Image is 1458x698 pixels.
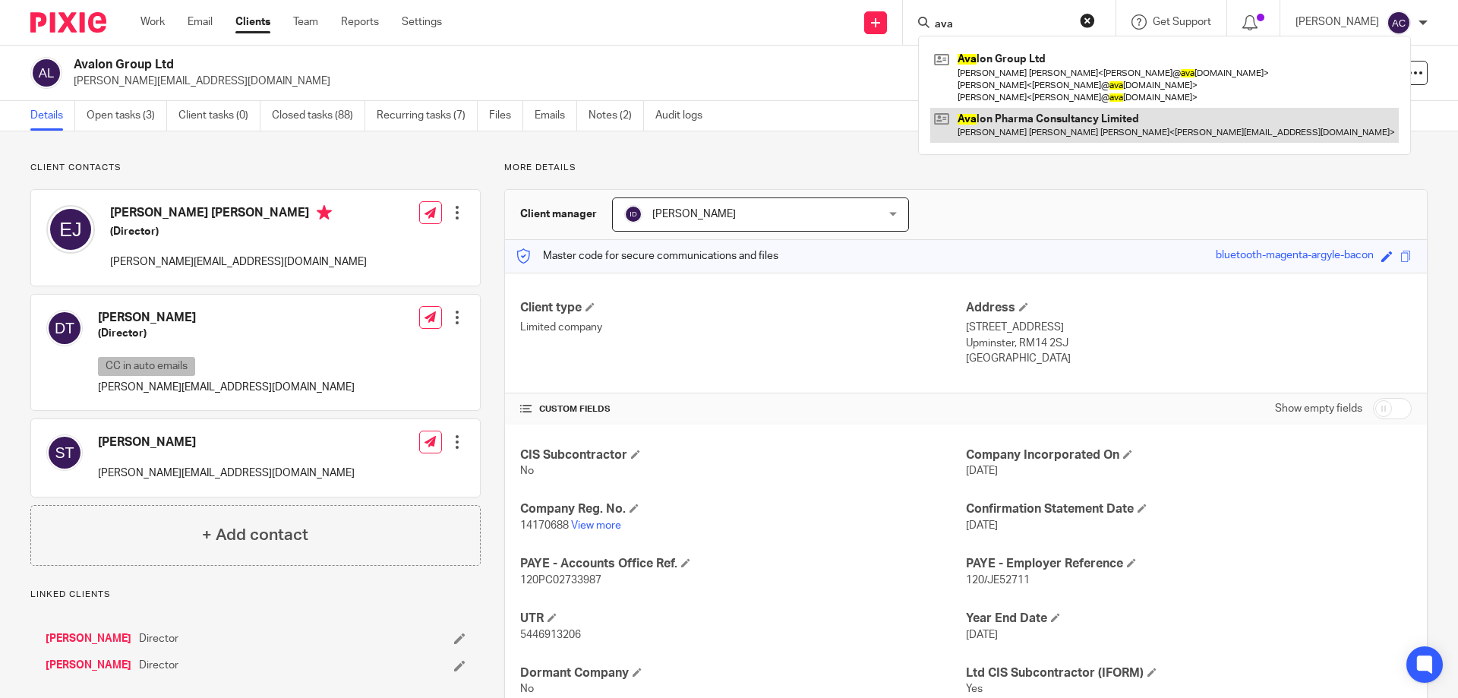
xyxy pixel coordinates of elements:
p: [GEOGRAPHIC_DATA] [966,351,1412,366]
span: 120/JE52711 [966,575,1030,586]
h4: [PERSON_NAME] [PERSON_NAME] [110,205,367,224]
img: svg%3E [46,434,83,471]
p: Upminster, RM14 2SJ [966,336,1412,351]
p: Limited company [520,320,966,335]
span: Director [139,658,178,673]
p: [PERSON_NAME][EMAIL_ADDRESS][DOMAIN_NAME] [98,380,355,395]
p: CC in auto emails [98,357,195,376]
span: Yes [966,684,983,694]
img: Pixie [30,12,106,33]
label: Show empty fields [1275,401,1362,416]
p: [PERSON_NAME][EMAIL_ADDRESS][DOMAIN_NAME] [98,466,355,481]
span: 14170688 [520,520,569,531]
img: svg%3E [46,310,83,346]
input: Search [933,18,1070,32]
h4: PAYE - Accounts Office Ref. [520,556,966,572]
span: No [520,684,534,694]
a: Open tasks (3) [87,101,167,131]
h4: + Add contact [202,523,308,547]
img: svg%3E [1387,11,1411,35]
div: bluetooth-magenta-argyle-bacon [1216,248,1374,265]
h5: (Director) [110,224,367,239]
p: [PERSON_NAME][EMAIL_ADDRESS][DOMAIN_NAME] [74,74,1221,89]
p: Client contacts [30,162,481,174]
h3: Client manager [520,207,597,222]
p: More details [504,162,1428,174]
a: Team [293,14,318,30]
h4: Ltd CIS Subcontractor (IFORM) [966,665,1412,681]
img: svg%3E [624,205,642,223]
h4: Year End Date [966,611,1412,627]
span: No [520,466,534,476]
a: Clients [235,14,270,30]
p: Linked clients [30,589,481,601]
button: Clear [1080,13,1095,28]
a: [PERSON_NAME] [46,658,131,673]
a: Emails [535,101,577,131]
h4: Company Reg. No. [520,501,966,517]
h4: Dormant Company [520,665,966,681]
a: Work [140,14,165,30]
a: Email [188,14,213,30]
h4: CIS Subcontractor [520,447,966,463]
a: Files [489,101,523,131]
h5: (Director) [98,326,355,341]
span: [DATE] [966,520,998,531]
h4: Address [966,300,1412,316]
h4: UTR [520,611,966,627]
span: Get Support [1153,17,1211,27]
img: svg%3E [46,205,95,254]
a: Details [30,101,75,131]
a: Audit logs [655,101,714,131]
h4: Confirmation Statement Date [966,501,1412,517]
h4: CUSTOM FIELDS [520,403,966,415]
a: Client tasks (0) [178,101,260,131]
p: [STREET_ADDRESS] [966,320,1412,335]
p: [PERSON_NAME][EMAIL_ADDRESS][DOMAIN_NAME] [110,254,367,270]
h4: PAYE - Employer Reference [966,556,1412,572]
span: [DATE] [966,466,998,476]
span: 5446913206 [520,630,581,640]
span: [PERSON_NAME] [652,209,736,220]
p: [PERSON_NAME] [1295,14,1379,30]
span: [DATE] [966,630,998,640]
span: Director [139,631,178,646]
a: Closed tasks (88) [272,101,365,131]
h4: Client type [520,300,966,316]
a: Notes (2) [589,101,644,131]
span: 120PC02733987 [520,575,601,586]
h4: Company Incorporated On [966,447,1412,463]
i: Primary [317,205,332,220]
h2: Avalon Group Ltd [74,57,992,73]
p: Master code for secure communications and files [516,248,778,264]
h4: [PERSON_NAME] [98,310,355,326]
img: svg%3E [30,57,62,89]
a: View more [571,520,621,531]
a: [PERSON_NAME] [46,631,131,646]
h4: [PERSON_NAME] [98,434,355,450]
a: Reports [341,14,379,30]
a: Settings [402,14,442,30]
a: Recurring tasks (7) [377,101,478,131]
